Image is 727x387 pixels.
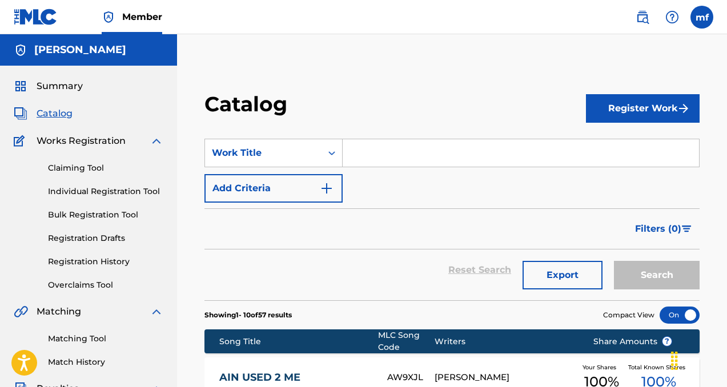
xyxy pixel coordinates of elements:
[435,336,576,348] div: Writers
[34,43,126,57] h5: machiavelli ferguson
[150,305,163,319] img: expand
[14,305,28,319] img: Matching
[48,333,163,345] a: Matching Tool
[204,174,343,203] button: Add Criteria
[37,305,81,319] span: Matching
[435,371,576,384] div: [PERSON_NAME]
[583,363,621,372] span: Your Shares
[212,146,315,160] div: Work Title
[586,94,700,123] button: Register Work
[37,134,126,148] span: Works Registration
[219,336,378,348] div: Song Title
[14,79,27,93] img: Summary
[636,10,649,24] img: search
[661,6,684,29] div: Help
[122,10,162,23] span: Member
[320,182,334,195] img: 9d2ae6d4665cec9f34b9.svg
[662,337,672,346] span: ?
[378,329,435,353] div: MLC Song Code
[37,107,73,120] span: Catalog
[682,225,692,232] img: filter
[150,134,163,148] img: expand
[48,209,163,221] a: Bulk Registration Tool
[628,215,700,243] button: Filters (0)
[14,9,58,25] img: MLC Logo
[48,162,163,174] a: Claiming Tool
[48,186,163,197] a: Individual Registration Tool
[14,134,29,148] img: Works Registration
[695,236,727,328] iframe: Resource Center
[204,139,700,300] form: Search Form
[37,79,83,93] span: Summary
[690,6,713,29] div: User Menu
[631,6,654,29] a: Public Search
[628,363,690,372] span: Total Known Shares
[14,79,83,93] a: SummarySummary
[204,310,292,320] p: Showing 1 - 10 of 57 results
[102,10,115,24] img: Top Rightsholder
[665,344,684,378] div: Drag
[665,10,679,24] img: help
[48,232,163,244] a: Registration Drafts
[14,107,27,120] img: Catalog
[14,43,27,57] img: Accounts
[603,310,654,320] span: Compact View
[48,279,163,291] a: Overclaims Tool
[677,102,690,115] img: f7272a7cc735f4ea7f67.svg
[593,336,672,348] span: Share Amounts
[48,256,163,268] a: Registration History
[204,91,293,117] h2: Catalog
[635,222,681,236] span: Filters ( 0 )
[219,371,372,384] a: AIN USED 2 ME
[523,261,603,289] button: Export
[14,107,73,120] a: CatalogCatalog
[670,332,727,387] iframe: Chat Widget
[48,356,163,368] a: Match History
[387,371,434,384] div: AW9XJL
